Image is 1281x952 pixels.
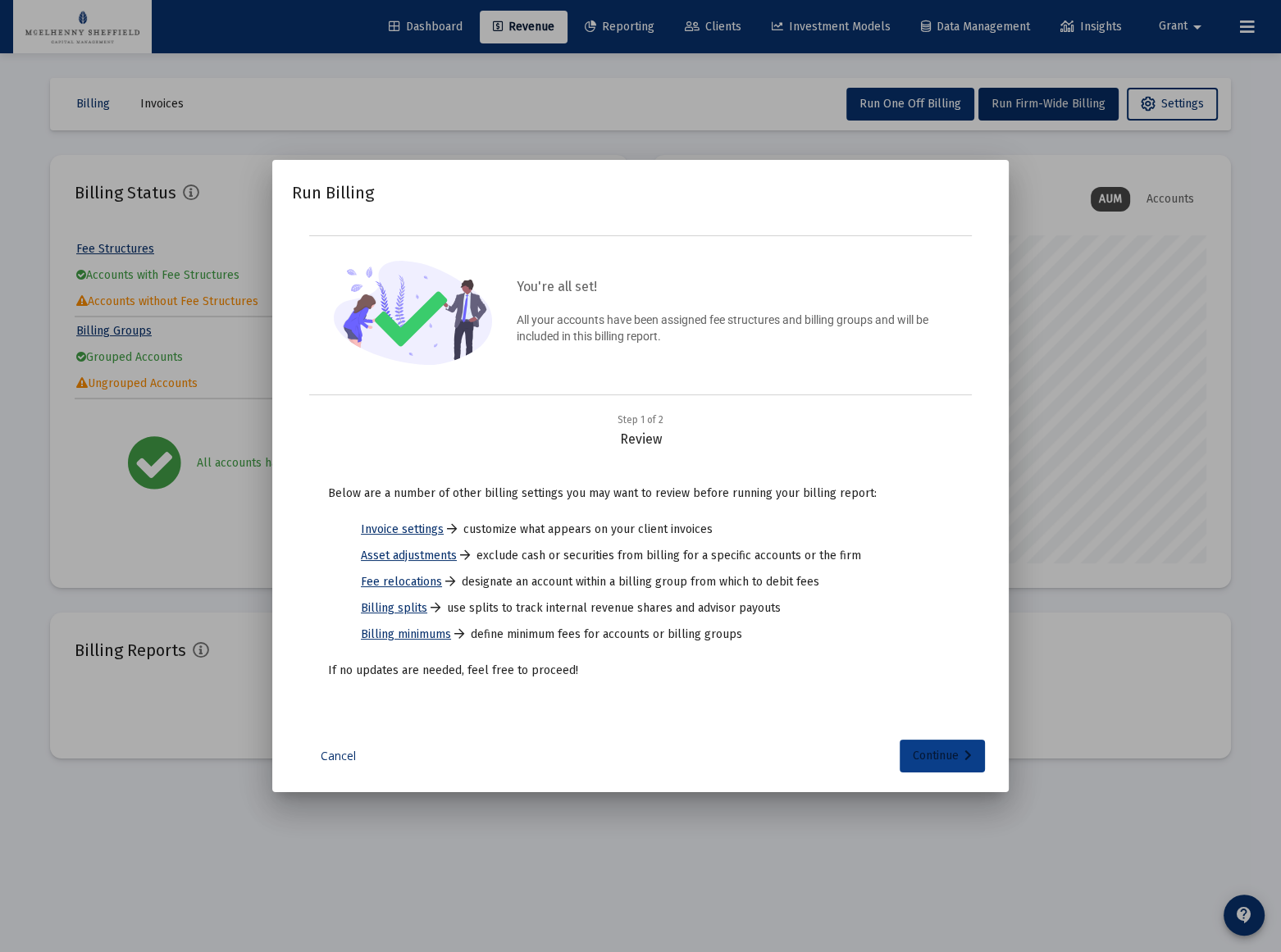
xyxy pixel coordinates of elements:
[361,574,442,590] a: Fee relocations
[297,748,379,764] a: Cancel
[361,626,920,643] li: define minimum fees for accounts or billing groups
[517,276,947,298] h3: You're all set!
[361,600,427,617] a: Billing splits
[361,548,920,564] li: exclude cash or securities from billing for a specific accounts or the firm
[334,261,492,365] img: confirmation
[361,548,457,564] a: Asset adjustments
[328,663,953,679] p: If no updates are needed, feel free to proceed!
[900,740,985,772] button: Continue
[618,412,663,428] div: Step 1 of 2
[328,485,953,502] p: Below are a number of other billing settings you may want to review before running your billing r...
[913,740,972,772] div: Continue
[361,522,444,538] a: Invoice settings
[517,312,947,344] p: All your accounts have been assigned fee structures and billing groups and will be included in th...
[292,180,374,206] h2: Run Billing
[361,522,920,538] li: customize what appears on your client invoices
[361,574,920,590] li: designate an account within a billing group from which to debit fees
[361,626,451,643] a: Billing minimums
[312,412,969,448] div: Review
[361,600,920,617] li: use splits to track internal revenue shares and advisor payouts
